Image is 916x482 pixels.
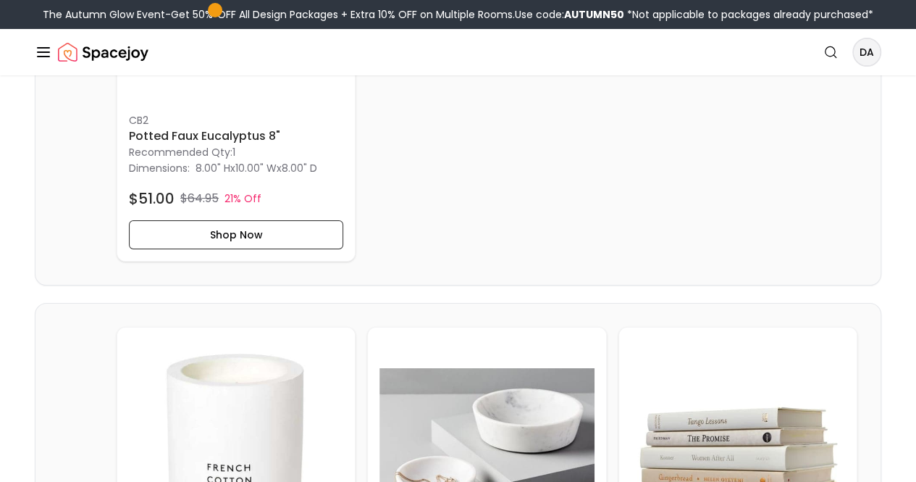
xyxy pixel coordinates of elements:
p: Dimensions: [129,159,190,177]
h6: Potted Faux Eucalyptus 8" [129,128,343,145]
button: Shop Now [129,220,343,249]
span: DA [854,39,880,65]
span: *Not applicable to packages already purchased* [624,7,873,22]
span: Use code: [515,7,624,22]
p: Recommended Qty: 1 [129,145,343,159]
span: 8.00" D [282,161,317,175]
p: x x [196,161,317,175]
span: 10.00" W [235,161,277,175]
nav: Global [35,29,881,75]
img: Spacejoy Logo [58,38,148,67]
p: 21% Off [224,191,261,206]
a: Spacejoy [58,38,148,67]
div: The Autumn Glow Event-Get 50% OFF All Design Packages + Extra 10% OFF on Multiple Rooms. [43,7,873,22]
h4: $51.00 [129,188,175,209]
span: 8.00" H [196,161,230,175]
button: DA [852,38,881,67]
p: CB2 [129,113,343,128]
p: $64.95 [180,190,219,207]
b: AUTUMN50 [564,7,624,22]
